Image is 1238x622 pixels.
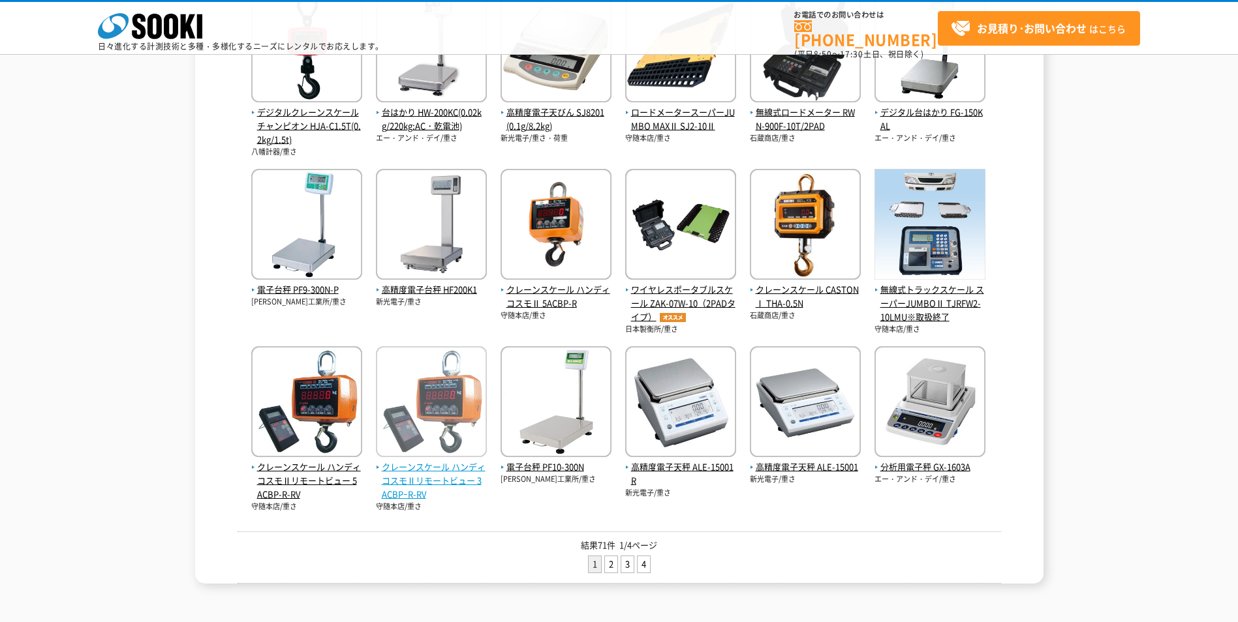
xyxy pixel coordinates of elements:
a: 高精度電子天秤 ALE-15001 [750,447,861,475]
a: ロードメータースーパーJUMBO MAXⅡ SJ2-10Ⅱ [625,93,736,133]
img: ALE-15001 [750,346,861,460]
span: 電子台秤 PF10-300N [501,460,611,474]
img: スーパーJUMBOⅡ TJRFW2-10LMU※取扱終了 [874,169,985,283]
p: 結果71件 1/4ページ [238,539,1001,552]
a: 高精度電子天びん SJ8201(0.1g/8.2kg) [501,93,611,133]
a: 台はかり HW-200KC(0.02kg/220kg:AC・乾電池) [376,93,487,133]
p: 石蔵商店/重さ [750,133,861,144]
a: お見積り･お問い合わせはこちら [938,11,1140,46]
p: エー・アンド・デイ/重さ [874,474,985,485]
a: クレーンスケール CASTONⅠ THA-0.5N [750,270,861,310]
a: 分析用電子秤 GX-1603A [874,447,985,475]
p: 日本製衡所/重さ [625,324,736,335]
p: エー・アンド・デイ/重さ [376,133,487,144]
img: 5ACBP-R [501,169,611,283]
span: 無線式トラックスケール スーパーJUMBOⅡ TJRFW2-10LMU※取扱終了 [874,283,985,323]
p: [PERSON_NAME]工業所/重さ [501,474,611,485]
span: 8:50 [814,48,832,60]
span: 電子台秤 PF9-300N-P [251,283,362,297]
p: [PERSON_NAME]工業所/重さ [251,297,362,308]
p: 新光電子/重さ・荷重 [501,133,611,144]
a: デジタル台はかり FG-150KAL [874,93,985,133]
span: 分析用電子秤 GX-1603A [874,460,985,474]
a: ワイヤレスポータブルスケール ZAK-07W-10（2PADタイプ）オススメ [625,270,736,324]
span: お電話でのお問い合わせは [794,11,938,19]
span: 高精度電子天秤 ALE-15001 [750,460,861,474]
p: エー・アンド・デイ/重さ [874,133,985,144]
span: 高精度電子天秤 ALE-15001R [625,460,736,488]
img: オススメ [657,313,689,322]
span: ワイヤレスポータブルスケール ZAK-07W-10（2PADタイプ） [625,283,736,323]
a: 電子台秤 PF9-300N-P [251,270,362,297]
img: PF9-300N-P [251,169,362,283]
a: [PHONE_NUMBER] [794,20,938,47]
p: 守随本店/重さ [625,133,736,144]
img: ALE-15001R [625,346,736,460]
span: はこちら [951,19,1126,38]
span: 無線式ロードメーター RWN-900F-10T/2PAD [750,106,861,133]
p: 新光電子/重さ [625,488,736,499]
span: ロードメータースーパーJUMBO MAXⅡ SJ2-10Ⅱ [625,106,736,133]
a: 高精度電子台秤 HF200K1 [376,270,487,297]
span: クレーンスケール ハンディコスモⅡリモートビュー 3ACBPｰR-RV [376,460,487,501]
p: 新光電子/重さ [750,474,861,485]
p: 守随本店/重さ [251,501,362,512]
a: クレーンスケール ハンディコスモⅡリモートビュー 5ACBP-R-RV [251,447,362,501]
strong: お見積り･お問い合わせ [977,20,1087,36]
a: クレーンスケール ハンディコスモⅡリモートビュー 3ACBPｰR-RV [376,447,487,501]
p: 石蔵商店/重さ [750,310,861,321]
a: 2 [605,556,617,572]
p: 新光電子/重さ [376,297,487,308]
span: クレーンスケール ハンディコスモⅡリモートビュー 5ACBP-R-RV [251,460,362,501]
span: 高精度電子天びん SJ8201(0.1g/8.2kg) [501,106,611,133]
img: PF10-300N [501,346,611,460]
img: GX-1603A [874,346,985,460]
p: 日々進化する計測技術と多種・多様化するニーズにレンタルでお応えします。 [98,42,384,50]
span: クレーンスケール ハンディコスモⅡ 5ACBP-R [501,283,611,310]
p: 守随本店/重さ [501,310,611,321]
a: 高精度電子天秤 ALE-15001R [625,447,736,488]
img: HF200K1 [376,169,487,283]
p: 八幡計器/重さ [251,147,362,158]
p: 守随本店/重さ [376,501,487,512]
a: デジタルクレーンスケール チャンピオン HJA-C1.5T(0.2kg/1.5t) [251,93,362,147]
a: 4 [638,556,650,572]
span: 高精度電子台秤 HF200K1 [376,283,487,297]
a: 3 [621,556,634,572]
span: クレーンスケール CASTONⅠ THA-0.5N [750,283,861,310]
img: 5ACBP-R-RV [251,346,362,460]
span: デジタル台はかり FG-150KAL [874,106,985,133]
p: 守随本店/重さ [874,324,985,335]
span: デジタルクレーンスケール チャンピオン HJA-C1.5T(0.2kg/1.5t) [251,106,362,146]
span: 17:30 [840,48,863,60]
span: (平日 ～ 土日、祝日除く) [794,48,923,60]
a: 無線式トラックスケール スーパーJUMBOⅡ TJRFW2-10LMU※取扱終了 [874,270,985,324]
a: 電子台秤 PF10-300N [501,447,611,475]
a: クレーンスケール ハンディコスモⅡ 5ACBP-R [501,270,611,310]
img: 3ACBPｰR-RV [376,346,487,460]
span: 台はかり HW-200KC(0.02kg/220kg:AC・乾電池) [376,106,487,133]
img: ZAK-07W-10（2PADタイプ） [625,169,736,283]
img: CASTONⅠ THA-0.5N [750,169,861,283]
a: 無線式ロードメーター RWN-900F-10T/2PAD [750,93,861,133]
li: 1 [588,555,602,573]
